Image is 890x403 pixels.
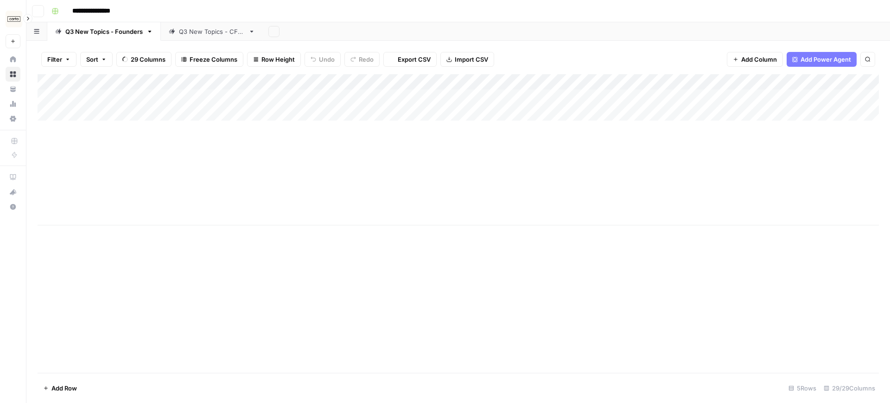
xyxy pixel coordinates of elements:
[383,52,437,67] button: Export CSV
[86,55,98,64] span: Sort
[47,55,62,64] span: Filter
[38,381,83,396] button: Add Row
[6,11,22,27] img: Carta Logo
[261,55,295,64] span: Row Height
[6,52,20,67] a: Home
[6,67,20,82] a: Browse
[727,52,783,67] button: Add Column
[6,185,20,199] button: What's new?
[785,381,820,396] div: 5 Rows
[440,52,494,67] button: Import CSV
[6,7,20,31] button: Workspace: Carta
[161,22,263,41] a: Q3 New Topics - CFOs
[65,27,143,36] div: Q3 New Topics - Founders
[6,111,20,126] a: Settings
[247,52,301,67] button: Row Height
[47,22,161,41] a: Q3 New Topics - Founders
[305,52,341,67] button: Undo
[190,55,237,64] span: Freeze Columns
[359,55,374,64] span: Redo
[801,55,851,64] span: Add Power Agent
[344,52,380,67] button: Redo
[6,199,20,214] button: Help + Support
[787,52,857,67] button: Add Power Agent
[179,27,245,36] div: Q3 New Topics - CFOs
[51,384,77,393] span: Add Row
[319,55,335,64] span: Undo
[6,82,20,96] a: Your Data
[398,55,431,64] span: Export CSV
[6,170,20,185] a: AirOps Academy
[820,381,879,396] div: 29/29 Columns
[175,52,243,67] button: Freeze Columns
[6,185,20,199] div: What's new?
[455,55,488,64] span: Import CSV
[131,55,165,64] span: 29 Columns
[6,96,20,111] a: Usage
[80,52,113,67] button: Sort
[116,52,172,67] button: 29 Columns
[741,55,777,64] span: Add Column
[41,52,76,67] button: Filter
